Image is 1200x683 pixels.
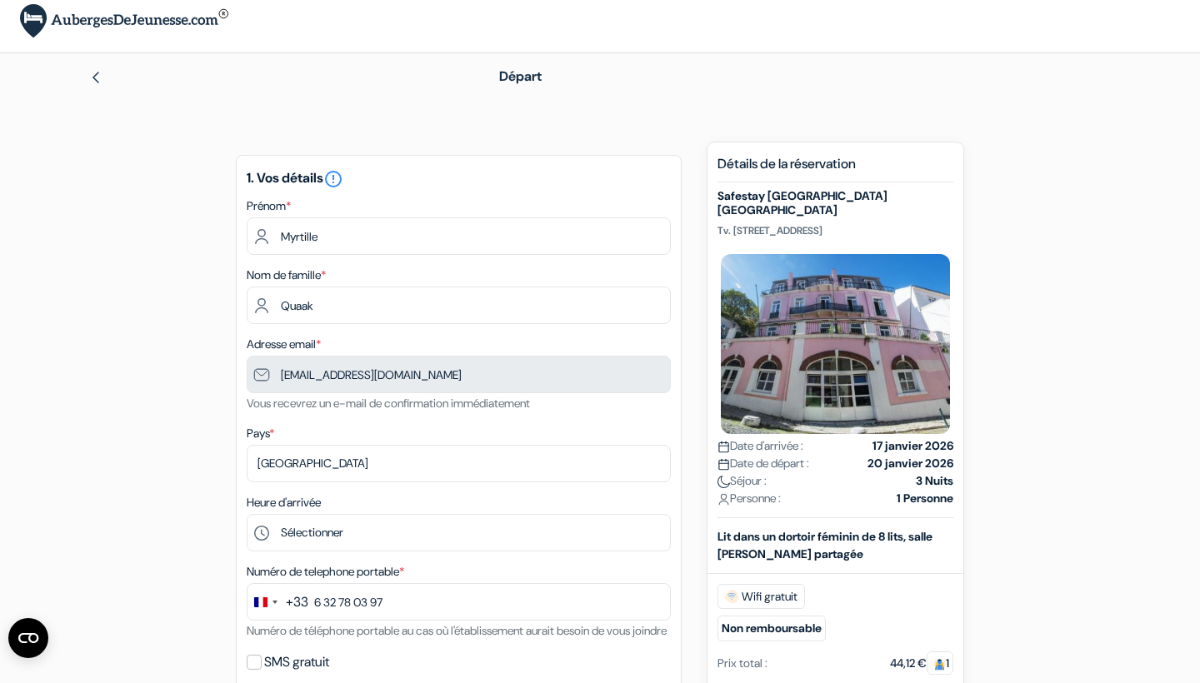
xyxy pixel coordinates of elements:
strong: 1 Personne [897,490,953,507]
strong: 20 janvier 2026 [867,455,953,472]
img: user_icon.svg [717,493,730,506]
label: Pays [247,425,274,442]
label: Nom de famille [247,267,326,284]
h5: Détails de la réservation [717,156,953,182]
a: error_outline [323,169,343,187]
img: calendar.svg [717,458,730,471]
strong: 17 janvier 2026 [872,437,953,455]
input: Entrer adresse e-mail [247,356,671,393]
button: Ouvrir le widget CMP [8,618,48,658]
h5: Safestay [GEOGRAPHIC_DATA] [GEOGRAPHIC_DATA] [717,189,953,217]
strong: 3 Nuits [916,472,953,490]
small: Vous recevrez un e-mail de confirmation immédiatement [247,396,530,411]
div: +33 [286,592,308,612]
img: calendar.svg [717,441,730,453]
input: 6 12 34 56 78 [247,583,671,621]
span: 1 [927,651,953,675]
span: Départ [499,67,542,85]
label: Heure d'arrivée [247,494,321,511]
small: Non remboursable [717,616,826,641]
label: Adresse email [247,336,321,353]
small: Numéro de téléphone portable au cas où l'établissement aurait besoin de vous joindre [247,623,667,638]
b: Lit dans un dortoir féminin de 8 lits, salle [PERSON_NAME] partagée [717,529,932,561]
h5: 1. Vos détails [247,169,671,189]
span: Date de départ : [717,455,809,472]
button: Change country, selected France (+33) [247,584,308,620]
img: guest.svg [933,658,946,671]
img: left_arrow.svg [89,71,102,84]
input: Entrer le nom de famille [247,287,671,324]
label: Prénom [247,197,291,215]
div: Prix total : [717,655,767,672]
img: free_wifi.svg [725,590,738,603]
span: Date d'arrivée : [717,437,803,455]
div: 44,12 € [890,655,953,672]
label: Numéro de telephone portable [247,563,404,581]
i: error_outline [323,169,343,189]
input: Entrez votre prénom [247,217,671,255]
span: Séjour : [717,472,767,490]
p: Tv. [STREET_ADDRESS] [717,224,953,237]
label: SMS gratuit [264,651,329,674]
img: moon.svg [717,476,730,488]
span: Personne : [717,490,781,507]
img: AubergesDeJeunesse.com [20,4,228,38]
span: Wifi gratuit [717,584,805,609]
